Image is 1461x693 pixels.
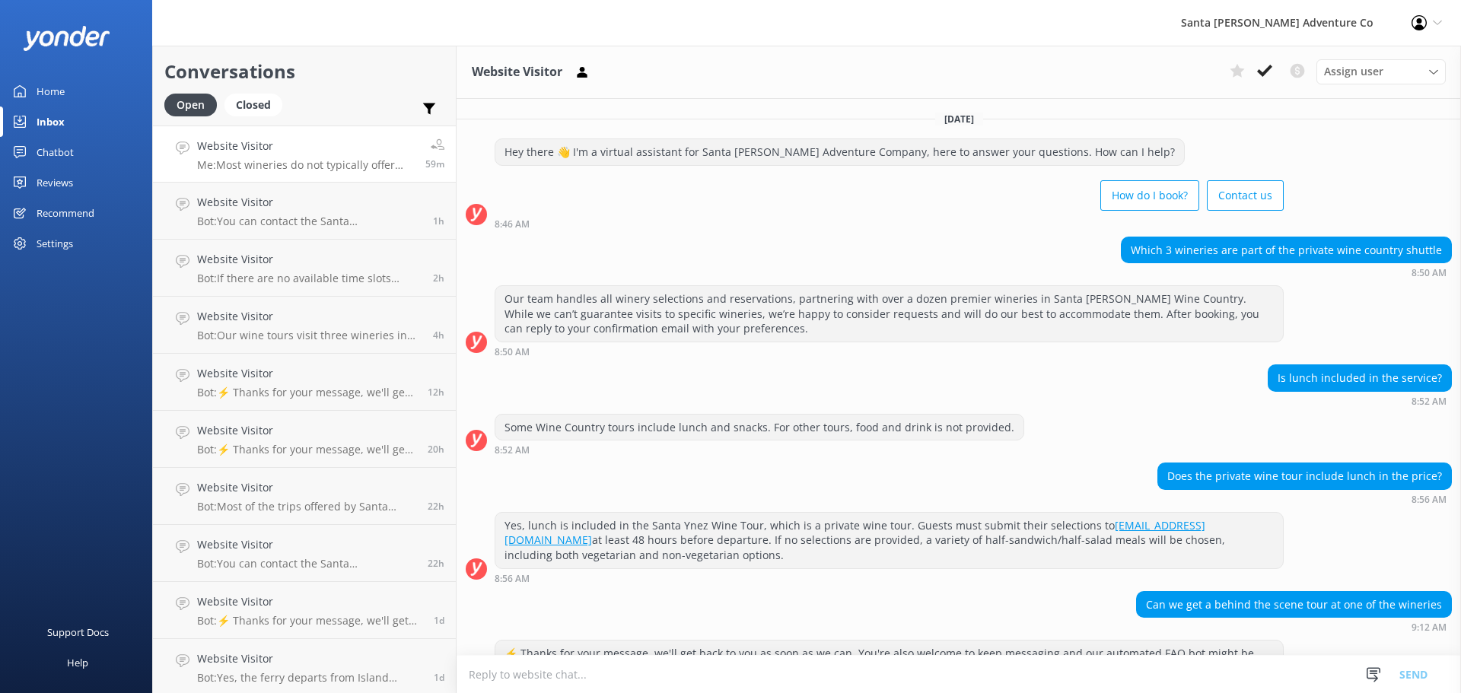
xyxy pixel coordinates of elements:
div: Oct 13 2025 08:56am (UTC -07:00) America/Tijuana [1157,494,1452,504]
button: Contact us [1207,180,1284,211]
h4: Website Visitor [197,194,422,211]
div: Open [164,94,217,116]
h4: Website Visitor [197,365,416,382]
h4: Website Visitor [197,308,422,325]
p: Bot: You can contact the Santa [PERSON_NAME] Adventure Co. team at [PHONE_NUMBER], or by emailing... [197,557,416,571]
div: Chatbot [37,137,74,167]
div: Hey there 👋 I'm a virtual assistant for Santa [PERSON_NAME] Adventure Company, here to answer you... [495,139,1184,165]
img: yonder-white-logo.png [23,26,110,51]
p: Bot: You can contact the Santa [PERSON_NAME] Adventure Co. team at [PHONE_NUMBER], or by emailing... [197,215,422,228]
strong: 8:52 AM [1412,397,1447,406]
h4: Website Visitor [197,251,422,268]
div: Recommend [37,198,94,228]
strong: 8:56 AM [495,574,530,583]
a: [EMAIL_ADDRESS][DOMAIN_NAME] [505,518,1205,548]
p: Bot: Our wine tours visit three wineries in [GEOGRAPHIC_DATA][PERSON_NAME], but we can't guarante... [197,329,422,342]
a: Open [164,96,224,113]
div: Oct 13 2025 08:52am (UTC -07:00) America/Tijuana [1268,396,1452,406]
div: Inbox [37,106,65,137]
a: Website VisitorMe:Most wineries do not typically offer behind the scenes wine tours for standard ... [153,126,456,183]
a: Website VisitorBot:You can contact the Santa [PERSON_NAME] Adventure Co. team at [PHONE_NUMBER], ... [153,525,456,582]
a: Website VisitorBot:You can contact the Santa [PERSON_NAME] Adventure Co. team at [PHONE_NUMBER], ... [153,183,456,240]
button: How do I book? [1100,180,1199,211]
div: Some Wine Country tours include lunch and snacks. For other tours, food and drink is not provided. [495,415,1023,440]
strong: 8:46 AM [495,220,530,229]
span: Oct 12 2025 08:16am (UTC -07:00) America/Tijuana [434,671,444,684]
h4: Website Visitor [197,593,422,610]
h4: Website Visitor [197,422,416,439]
div: Oct 13 2025 09:12am (UTC -07:00) America/Tijuana [1136,621,1452,632]
p: Bot: If there are no available time slots showing online for March/April, the trip is likely full... [197,272,422,285]
div: ⚡ Thanks for your message, we'll get back to you as soon as we can. You're also welcome to keep m... [495,641,1283,681]
a: Website VisitorBot:⚡ Thanks for your message, we'll get back to you as soon as we can. You're als... [153,582,456,639]
div: Closed [224,94,282,116]
div: Oct 13 2025 08:46am (UTC -07:00) America/Tijuana [495,218,1284,229]
span: Oct 13 2025 06:06am (UTC -07:00) America/Tijuana [433,329,444,342]
span: Oct 12 2025 12:04pm (UTC -07:00) America/Tijuana [428,500,444,513]
p: Me: Most wineries do not typically offer behind the scenes wine tours for standard 90 minute tast... [197,158,414,172]
span: [DATE] [935,113,983,126]
strong: 8:50 AM [495,348,530,357]
h4: Website Visitor [197,479,416,496]
div: Oct 13 2025 08:50am (UTC -07:00) America/Tijuana [1121,267,1452,278]
a: Website VisitorBot:⚡ Thanks for your message, we'll get back to you as soon as we can. You're als... [153,411,456,468]
span: Oct 13 2025 09:14am (UTC -07:00) America/Tijuana [425,157,444,170]
div: Oct 13 2025 08:56am (UTC -07:00) America/Tijuana [495,573,1284,583]
div: Can we get a behind the scene tour at one of the wineries [1137,592,1451,618]
h2: Conversations [164,57,444,86]
span: Oct 13 2025 07:29am (UTC -07:00) America/Tijuana [433,272,444,285]
div: Help [67,647,88,678]
strong: 8:50 AM [1412,269,1447,278]
div: Support Docs [47,617,109,647]
a: Website VisitorBot:Most of the trips offered by Santa [PERSON_NAME] Adventure Company are suitabl... [153,468,456,525]
strong: 8:56 AM [1412,495,1447,504]
span: Oct 12 2025 09:42am (UTC -07:00) America/Tijuana [434,614,444,627]
div: Oct 13 2025 08:50am (UTC -07:00) America/Tijuana [495,346,1284,357]
span: Oct 12 2025 11:57am (UTC -07:00) America/Tijuana [428,557,444,570]
div: Which 3 wineries are part of the private wine country shuttle [1122,237,1451,263]
span: Oct 12 2025 01:35pm (UTC -07:00) America/Tijuana [428,443,444,456]
h3: Website Visitor [472,62,562,82]
p: Bot: Most of the trips offered by Santa [PERSON_NAME] Adventure Company are suitable for beginner... [197,500,416,513]
div: Our team handles all winery selections and reservations, partnering with over a dozen premier win... [495,286,1283,342]
a: Website VisitorBot:If there are no available time slots showing online for March/April, the trip ... [153,240,456,297]
div: Yes, lunch is included in the Santa Ynez Wine Tour, which is a private wine tour. Guests must sub... [495,513,1283,568]
div: Settings [37,228,73,259]
div: Reviews [37,167,73,198]
span: Oct 13 2025 08:43am (UTC -07:00) America/Tijuana [433,215,444,227]
p: Bot: ⚡ Thanks for your message, we'll get back to you as soon as we can. You're also welcome to k... [197,386,416,399]
div: Does the private wine tour include lunch in the price? [1158,463,1451,489]
strong: 8:52 AM [495,446,530,455]
h4: Website Visitor [197,138,414,154]
div: Is lunch included in the service? [1268,365,1451,391]
p: Bot: ⚡ Thanks for your message, we'll get back to you as soon as we can. You're also welcome to k... [197,614,422,628]
p: Bot: Yes, the ferry departs from Island Packers in the [GEOGRAPHIC_DATA]. The address is [STREET_... [197,671,422,685]
div: Oct 13 2025 08:52am (UTC -07:00) America/Tijuana [495,444,1024,455]
p: Bot: ⚡ Thanks for your message, we'll get back to you as soon as we can. You're also welcome to k... [197,443,416,456]
span: Assign user [1324,63,1383,80]
a: Website VisitorBot:⚡ Thanks for your message, we'll get back to you as soon as we can. You're als... [153,354,456,411]
div: Assign User [1316,59,1446,84]
a: Website VisitorBot:Our wine tours visit three wineries in [GEOGRAPHIC_DATA][PERSON_NAME], but we ... [153,297,456,354]
h4: Website Visitor [197,536,416,553]
div: Home [37,76,65,106]
h4: Website Visitor [197,650,422,667]
span: Oct 12 2025 09:53pm (UTC -07:00) America/Tijuana [428,386,444,399]
a: Closed [224,96,290,113]
strong: 9:12 AM [1412,623,1447,632]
